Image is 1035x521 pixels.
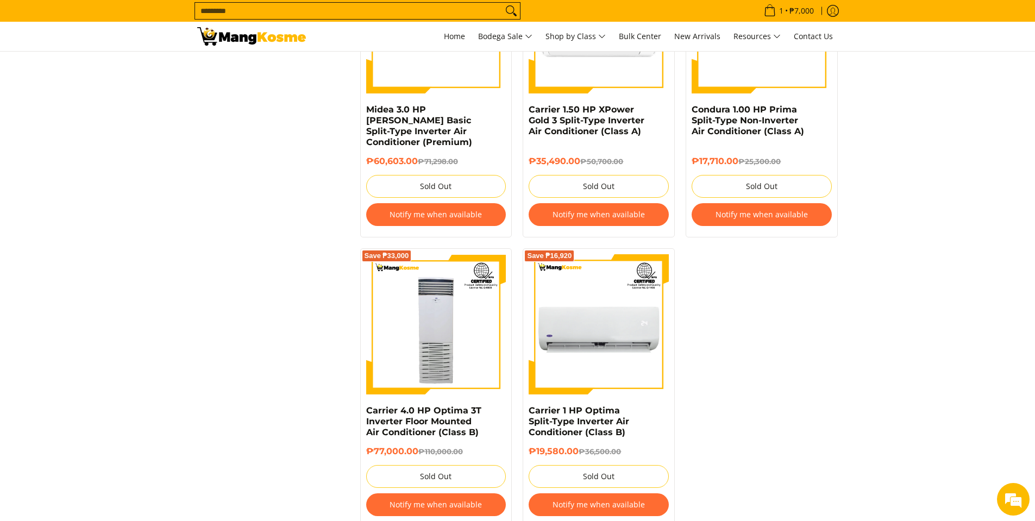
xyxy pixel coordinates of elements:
a: Carrier 4.0 HP Optima 3T Inverter Floor Mounted Air Conditioner (Class B) [366,405,481,437]
textarea: Type your message and click 'Submit' [5,297,207,335]
img: Carrier 4.0 HP Optima 3T Inverter Floor Mounted Air Conditioner (Class B) [366,254,506,394]
span: We are offline. Please leave us a message. [23,137,190,247]
em: Submit [159,335,197,349]
button: Notify me when available [529,203,669,226]
button: Sold Out [366,175,506,198]
img: Carrier 1 HP Optima Split-Type Inverter Air Conditioner (Class B) [529,254,669,394]
div: Leave a message [57,61,183,75]
a: Condura 1.00 HP Prima Split-Type Non-Inverter Air Conditioner (Class A) [692,104,804,136]
div: Minimize live chat window [178,5,204,32]
span: Save ₱16,920 [527,253,572,259]
button: Sold Out [529,175,669,198]
span: Bulk Center [619,31,661,41]
del: ₱50,700.00 [580,157,623,166]
button: Notify me when available [529,493,669,516]
span: • [761,5,817,17]
button: Notify me when available [366,203,506,226]
a: Bodega Sale [473,22,538,51]
span: Save ₱33,000 [365,253,409,259]
span: Home [444,31,465,41]
span: ₱7,000 [788,7,816,15]
a: Home [438,22,471,51]
span: New Arrivals [674,31,720,41]
span: Resources [733,30,781,43]
a: Carrier 1.50 HP XPower Gold 3 Split-Type Inverter Air Conditioner (Class A) [529,104,644,136]
h6: ₱19,580.00 [529,446,669,457]
a: New Arrivals [669,22,726,51]
span: Bodega Sale [478,30,532,43]
span: Contact Us [794,31,833,41]
a: Shop by Class [540,22,611,51]
img: Bodega Sale Aircon l Mang Kosme: Home Appliances Warehouse Sale Split Type [197,27,306,46]
h6: ₱35,490.00 [529,156,669,167]
a: Resources [728,22,786,51]
a: Carrier 1 HP Optima Split-Type Inverter Air Conditioner (Class B) [529,405,629,437]
button: Search [503,3,520,19]
button: Sold Out [529,465,669,488]
nav: Main Menu [317,22,838,51]
del: ₱110,000.00 [418,447,463,456]
a: Bulk Center [613,22,667,51]
span: 1 [777,7,785,15]
button: Notify me when available [692,203,832,226]
a: Midea 3.0 HP [PERSON_NAME] Basic Split-Type Inverter Air Conditioner (Premium) [366,104,472,147]
span: Shop by Class [545,30,606,43]
button: Notify me when available [366,493,506,516]
h6: ₱77,000.00 [366,446,506,457]
del: ₱36,500.00 [579,447,621,456]
h6: ₱60,603.00 [366,156,506,167]
del: ₱71,298.00 [418,157,458,166]
button: Sold Out [692,175,832,198]
button: Sold Out [366,465,506,488]
del: ₱25,300.00 [738,157,781,166]
a: Contact Us [788,22,838,51]
h6: ₱17,710.00 [692,156,832,167]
